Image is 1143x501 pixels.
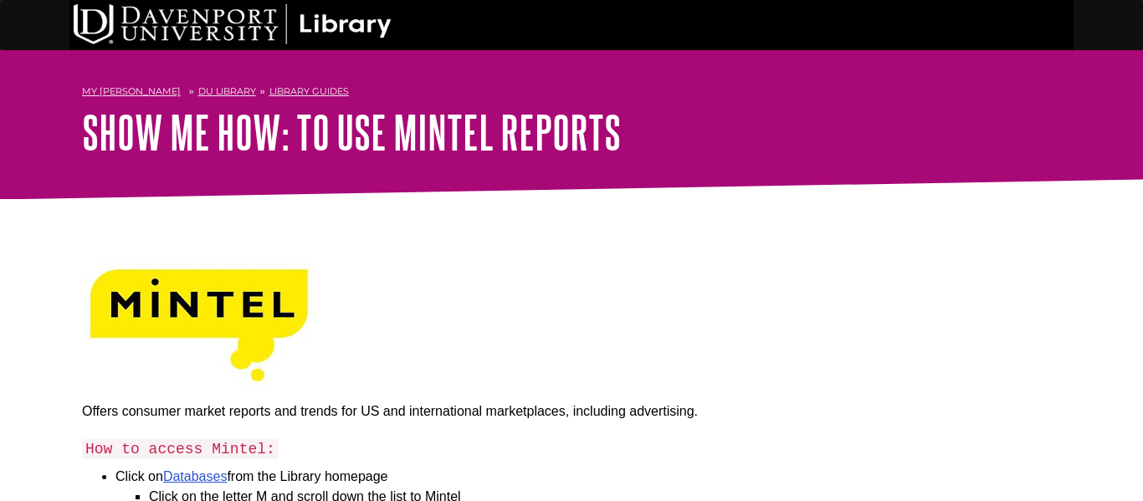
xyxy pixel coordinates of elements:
[163,469,228,483] a: Databases
[74,4,392,44] img: DU Library
[198,85,256,97] a: DU Library
[82,106,621,158] a: Show Me How: To Use Mintel Reports
[269,85,349,97] a: Library Guides
[82,439,279,459] code: How to access Mintel:
[82,84,181,99] a: My [PERSON_NAME]
[82,401,810,422] p: Offers consumer market reports and trends for US and international marketplaces, including advert...
[82,80,1061,107] nav: breadcrumb
[82,258,316,393] img: mintel logo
